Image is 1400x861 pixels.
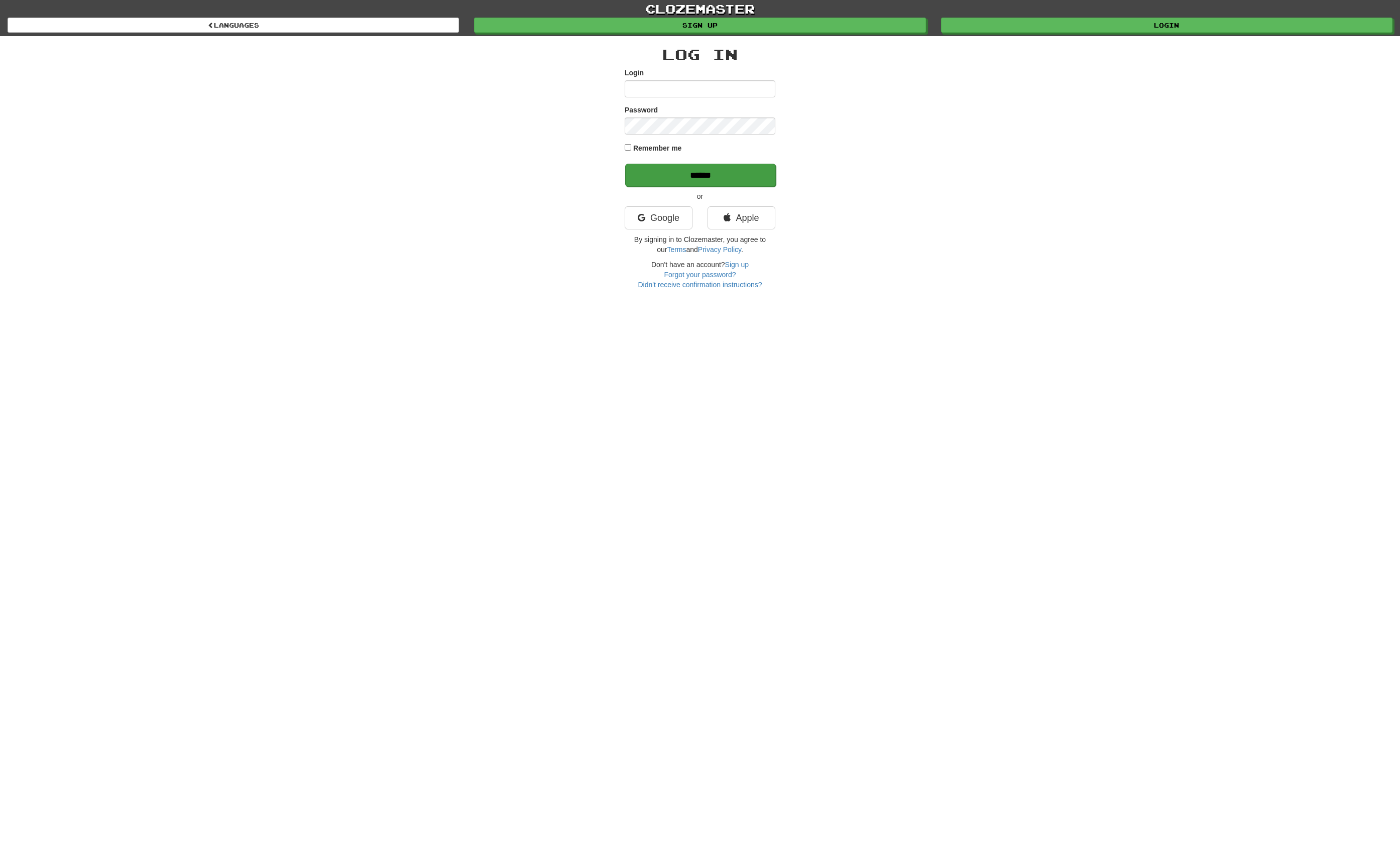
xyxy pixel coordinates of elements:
[474,18,925,33] a: Sign up
[625,234,775,255] p: By signing in to Clozemaster, you agree to our and .
[625,260,775,290] div: Don't have an account?
[664,271,736,279] a: Forgot your password?
[667,245,686,254] a: Terms
[941,18,1392,33] a: Login
[625,68,644,78] label: Login
[625,191,775,201] p: or
[8,18,459,33] a: Languages
[698,245,741,254] a: Privacy Policy
[625,206,692,229] a: Google
[638,281,762,289] a: Didn't receive confirmation instructions?
[725,261,749,269] a: Sign up
[708,206,775,229] a: Apple
[625,105,658,115] label: Password
[625,46,775,63] h2: Log In
[633,143,682,153] label: Remember me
